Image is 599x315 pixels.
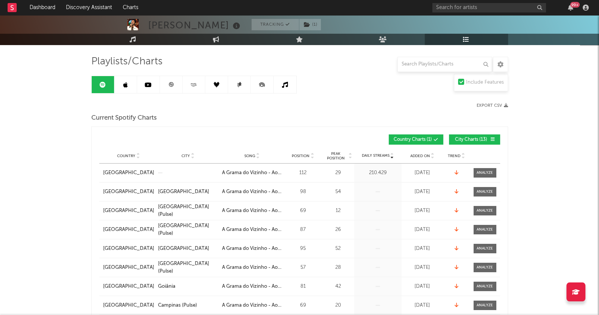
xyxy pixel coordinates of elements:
[222,283,282,290] a: A Grama do Vizinho - Ao Vivo
[299,19,321,30] span: ( 1 )
[252,19,299,30] button: Tracking
[324,207,352,215] div: 12
[91,57,163,66] span: Playlists/Charts
[103,302,154,309] a: [GEOGRAPHIC_DATA]
[404,245,441,253] div: [DATE]
[158,222,218,237] a: [GEOGRAPHIC_DATA] (Pulse)
[103,169,154,177] a: [GEOGRAPHIC_DATA]
[404,264,441,271] div: [DATE]
[158,203,218,218] a: [GEOGRAPHIC_DATA] (Pulse)
[244,154,255,158] span: Song
[103,283,154,290] a: [GEOGRAPHIC_DATA]
[389,134,443,145] button: Country Charts(1)
[324,151,348,161] span: Peak Position
[103,188,154,196] a: [GEOGRAPHIC_DATA]
[404,169,441,177] div: [DATE]
[448,154,460,158] span: Trend
[222,302,282,309] a: A Grama do Vizinho - Ao Vivo
[466,78,504,87] div: Include Features
[404,283,441,290] div: [DATE]
[432,3,546,12] input: Search for artists
[324,188,352,196] div: 54
[324,169,352,177] div: 29
[158,260,218,275] a: [GEOGRAPHIC_DATA] (Pulse)
[404,302,441,309] div: [DATE]
[324,226,352,234] div: 26
[103,264,154,271] a: [GEOGRAPHIC_DATA]
[324,302,352,309] div: 20
[158,283,218,290] a: Goiânia
[91,114,157,123] span: Current Spotify Charts
[404,188,441,196] div: [DATE]
[286,245,320,253] div: 95
[286,302,320,309] div: 69
[158,302,197,309] div: Campinas (Pulse)
[299,19,321,30] button: (1)
[103,207,154,215] a: [GEOGRAPHIC_DATA]
[158,245,209,253] div: [GEOGRAPHIC_DATA]
[362,153,389,159] span: Daily Streams
[158,188,218,196] a: [GEOGRAPHIC_DATA]
[103,226,154,234] a: [GEOGRAPHIC_DATA]
[222,264,282,271] a: A Grama do Vizinho - Ao Vivo
[158,245,218,253] a: [GEOGRAPHIC_DATA]
[404,226,441,234] div: [DATE]
[404,207,441,215] div: [DATE]
[394,137,432,142] span: Country Charts ( 1 )
[286,226,320,234] div: 87
[158,283,175,290] div: Goiânia
[568,5,573,11] button: 99+
[286,283,320,290] div: 81
[158,302,218,309] a: Campinas (Pulse)
[324,283,352,290] div: 42
[222,188,282,196] a: A Grama do Vizinho - Ao Vivo
[222,169,282,177] a: A Grama do Vizinho - Ao Vivo
[477,103,508,108] button: Export CSV
[454,137,489,142] span: City Charts ( 13 )
[222,226,282,234] a: A Grama do Vizinho - Ao Vivo
[292,154,310,158] span: Position
[356,169,400,177] div: 210.429
[222,207,282,215] a: A Grama do Vizinho - Ao Vivo
[570,2,580,8] div: 99 +
[103,245,154,253] a: [GEOGRAPHIC_DATA]
[324,245,352,253] div: 52
[286,207,320,215] div: 69
[397,57,492,72] input: Search Playlists/Charts
[324,264,352,271] div: 28
[148,19,242,31] div: [PERSON_NAME]
[410,154,430,158] span: Added On
[117,154,135,158] span: Country
[286,169,320,177] div: 112
[286,264,320,271] div: 57
[222,245,282,253] a: A Grama do Vizinho - Ao Vivo
[286,188,320,196] div: 98
[449,134,500,145] button: City Charts(13)
[158,188,209,196] div: [GEOGRAPHIC_DATA]
[181,154,190,158] span: City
